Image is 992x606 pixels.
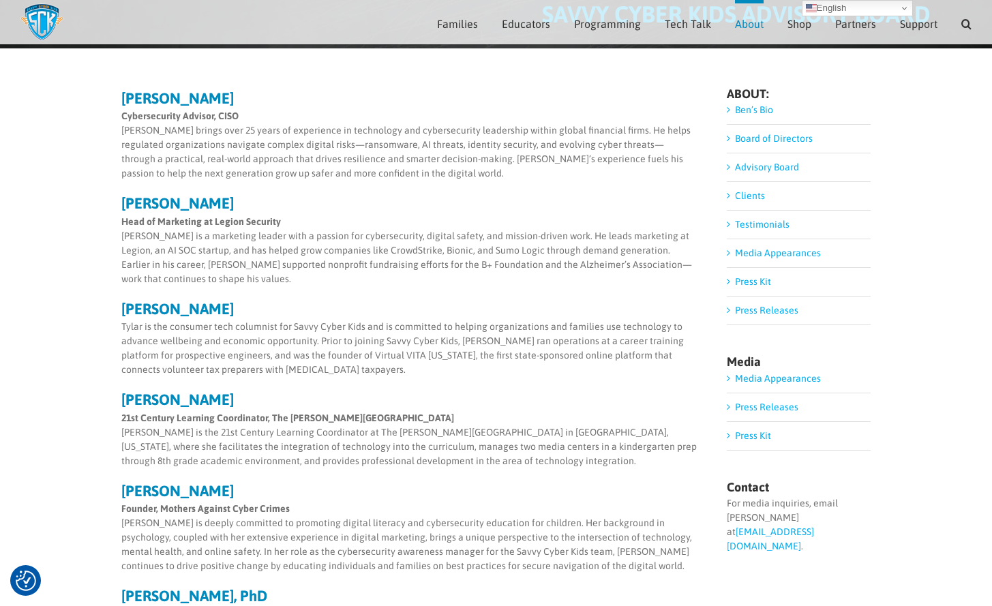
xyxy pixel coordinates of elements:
a: Ben’s Bio [735,104,773,115]
p: [PERSON_NAME] is a marketing leader with a passion for cybersecurity, digital safety, and mission... [121,215,697,286]
p: [PERSON_NAME] brings over 25 years of experience in technology and cybersecurity leadership withi... [121,109,697,181]
a: Press Kit [735,276,771,287]
p: Tylar is the consumer tech columnist for Savvy Cyber Kids and is committed to helping organizatio... [121,320,697,377]
a: Media Appearances [735,373,821,384]
span: Partners [835,18,876,29]
a: Press Releases [735,305,798,316]
h4: Media [727,356,871,368]
h4: ABOUT: [727,88,871,100]
strong: [PERSON_NAME] [121,89,234,107]
a: Press Kit [735,430,771,441]
p: [PERSON_NAME] is deeply committed to promoting digital literacy and cybersecurity education for c... [121,502,697,573]
span: Tech Talk [665,18,711,29]
button: Consent Preferences [16,571,36,591]
a: Media Appearances [735,247,821,258]
p: [PERSON_NAME] is the 21st Century Learning Coordinator at The [PERSON_NAME][GEOGRAPHIC_DATA] in [... [121,411,697,468]
strong: Founder, Mothers Against Cyber Crimes [121,503,290,514]
strong: 21st Century Learning Coordinator, The [PERSON_NAME][GEOGRAPHIC_DATA] [121,412,454,423]
strong: Cybersecurity Advisor, CISO [121,110,239,121]
span: Support [900,18,937,29]
strong: [PERSON_NAME] [121,194,234,212]
div: For media inquiries, email [PERSON_NAME] at . [727,496,871,554]
a: Clients [735,190,765,201]
span: Shop [787,18,811,29]
a: Board of Directors [735,133,813,144]
strong: [PERSON_NAME] [121,391,234,408]
strong: [PERSON_NAME], PhD [121,587,267,605]
span: Families [437,18,478,29]
img: Revisit consent button [16,571,36,591]
span: Programming [574,18,641,29]
span: Educators [502,18,550,29]
a: Press Releases [735,402,798,412]
a: Testimonials [735,219,790,230]
strong: [PERSON_NAME] [121,482,234,500]
h4: Contact [727,481,871,494]
a: [EMAIL_ADDRESS][DOMAIN_NAME] [727,526,814,551]
img: en [806,3,817,14]
img: Savvy Cyber Kids Logo [20,3,63,41]
a: Advisory Board [735,162,799,172]
strong: [PERSON_NAME] [121,300,234,318]
strong: Head of Marketing at Legion Security [121,216,281,227]
span: About [735,18,764,29]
